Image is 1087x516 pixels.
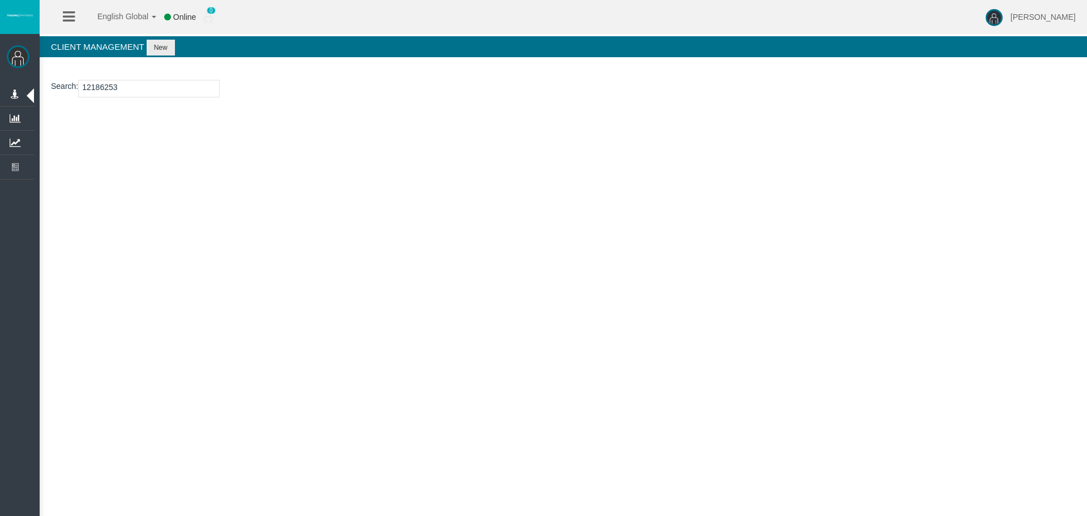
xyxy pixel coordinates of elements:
[147,40,175,56] button: New
[51,80,1076,97] p: :
[51,80,76,93] label: Search
[204,12,213,23] img: user_small.png
[207,7,216,14] span: 0
[83,12,148,21] span: English Global
[51,42,144,52] span: Client Management
[6,13,34,18] img: logo.svg
[986,9,1003,26] img: user-image
[173,12,196,22] span: Online
[1011,12,1076,22] span: [PERSON_NAME]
